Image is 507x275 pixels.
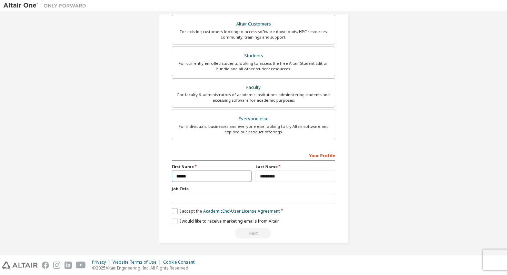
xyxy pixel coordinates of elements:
div: Students [176,51,331,61]
img: Altair One [3,2,90,9]
div: Your Profile [172,150,335,161]
p: © 2025 Altair Engineering, Inc. All Rights Reserved. [92,265,199,271]
div: Everyone else [176,114,331,124]
img: instagram.svg [53,262,60,269]
img: altair_logo.svg [2,262,38,269]
img: youtube.svg [76,262,86,269]
div: Website Terms of Use [112,259,163,265]
div: Privacy [92,259,112,265]
label: Job Title [172,186,335,192]
img: facebook.svg [42,262,49,269]
div: Altair Customers [176,19,331,29]
div: Faculty [176,83,331,92]
div: For faculty & administrators of academic institutions administering students and accessing softwa... [176,92,331,103]
div: For currently enrolled students looking to access the free Altair Student Edition bundle and all ... [176,61,331,72]
div: For existing customers looking to access software downloads, HPC resources, community, trainings ... [176,29,331,40]
div: Read and acccept EULA to continue [172,228,335,238]
label: Last Name [256,164,335,170]
div: For individuals, businesses and everyone else looking to try Altair software and explore our prod... [176,124,331,135]
label: I would like to receive marketing emails from Altair [172,218,279,224]
img: linkedin.svg [64,262,72,269]
div: Cookie Consent [163,259,199,265]
label: First Name [172,164,251,170]
label: I accept the [172,208,280,214]
a: Academic End-User License Agreement [203,208,280,214]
